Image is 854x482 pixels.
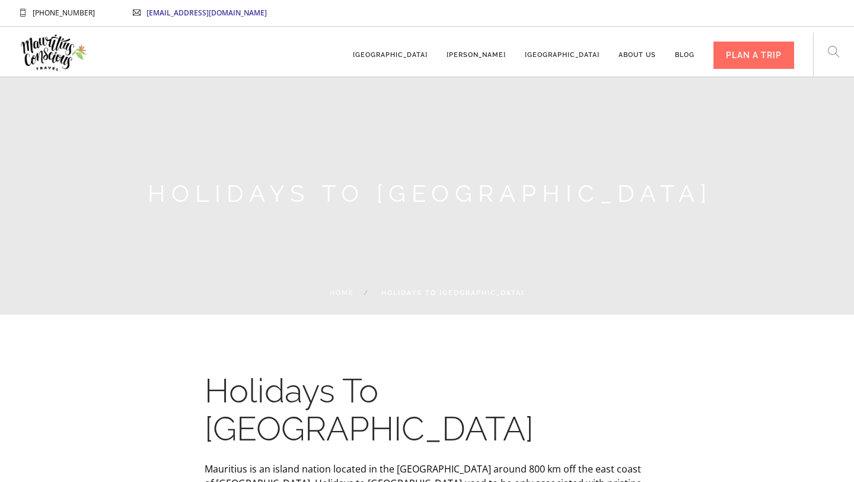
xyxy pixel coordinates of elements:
[33,8,95,18] span: [PHONE_NUMBER]
[447,33,506,66] a: [PERSON_NAME]
[330,289,354,297] a: Home
[205,372,649,448] h1: Holidays To [GEOGRAPHIC_DATA]
[675,33,694,66] a: Blog
[19,30,88,75] img: Mauritius Conscious Travel
[525,33,600,66] a: [GEOGRAPHIC_DATA]
[354,286,524,300] li: Holidays to [GEOGRAPHIC_DATA]
[619,33,656,66] a: About us
[89,179,771,208] h2: Holidays to [GEOGRAPHIC_DATA]
[713,33,794,66] a: PLAN A TRIP
[146,8,267,18] a: [EMAIL_ADDRESS][DOMAIN_NAME]
[713,42,794,69] div: PLAN A TRIP
[353,33,428,66] a: [GEOGRAPHIC_DATA]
